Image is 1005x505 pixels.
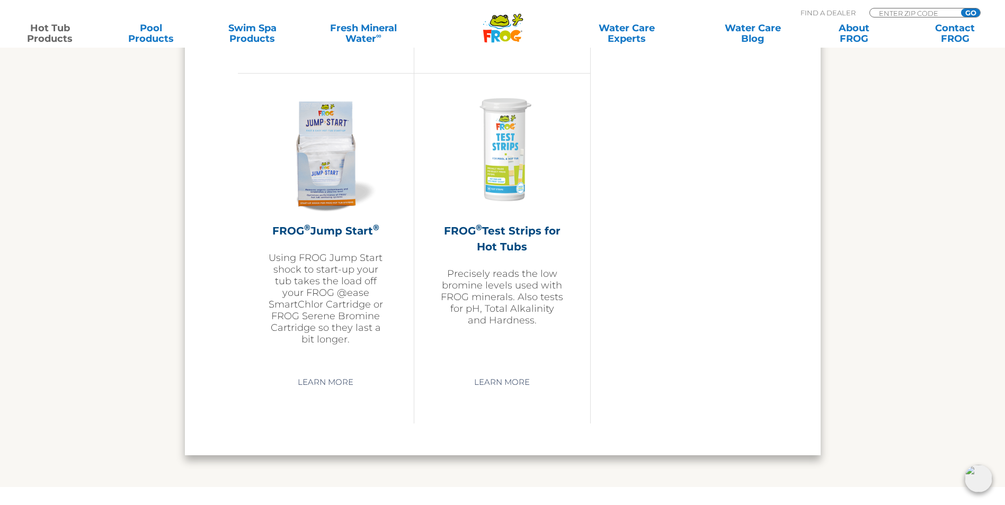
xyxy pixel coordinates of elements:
[376,31,381,40] sup: ∞
[112,23,191,44] a: PoolProducts
[373,222,379,232] sup: ®
[304,222,310,232] sup: ®
[961,8,980,17] input: GO
[264,89,387,365] a: FROG®Jump Start®Using FROG Jump Start shock to start-up your tub takes the load off your FROG @ea...
[264,89,387,212] img: jump-start-300x300.png
[476,222,482,232] sup: ®
[264,252,387,345] p: Using FROG Jump Start shock to start-up your tub takes the load off your FROG @ease SmartChlor Ca...
[713,23,792,44] a: Water CareBlog
[11,23,90,44] a: Hot TubProducts
[915,23,994,44] a: ContactFROG
[563,23,691,44] a: Water CareExperts
[814,23,893,44] a: AboutFROG
[801,8,856,17] p: Find A Dealer
[462,373,542,392] a: Learn More
[441,89,564,365] a: FROG®Test Strips for Hot TubsPrecisely reads the low bromine levels used with FROG minerals. Also...
[441,89,564,212] img: Frog-Test-Strip-bottle-300x300.png
[441,268,564,326] p: Precisely reads the low bromine levels used with FROG minerals. Also tests for pH, Total Alkalini...
[213,23,292,44] a: Swim SpaProducts
[314,23,413,44] a: Fresh MineralWater∞
[286,373,366,392] a: Learn More
[878,8,949,17] input: Zip Code Form
[441,223,564,255] h2: FROG Test Strips for Hot Tubs
[965,465,992,492] img: openIcon
[264,223,387,239] h2: FROG Jump Start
